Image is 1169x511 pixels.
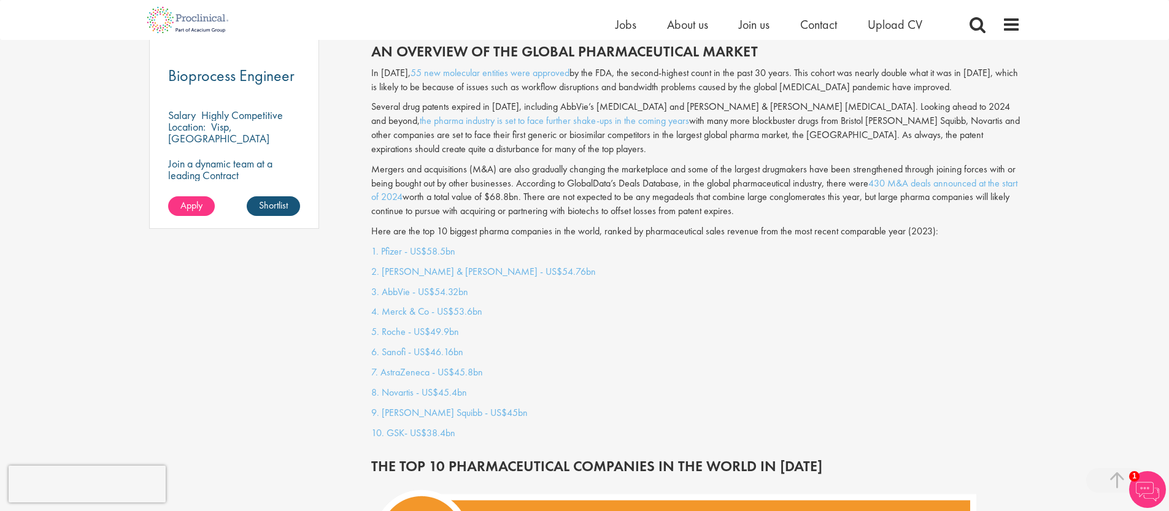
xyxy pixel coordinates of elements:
[371,366,483,378] a: 7. AstraZeneca - US$45.8bn
[168,120,206,134] span: Location:
[168,65,295,86] span: Bioprocess Engineer
[9,466,166,502] iframe: reCAPTCHA
[411,66,569,79] a: 55 new molecular entities were approved
[168,108,196,122] span: Salary
[371,163,1020,218] p: Mergers and acquisitions (M&A) are also gradually changing the marketplace and some of the larges...
[168,68,301,83] a: Bioprocess Engineer
[371,305,482,318] a: 4. Merck & Co - US$53.6bn
[371,386,467,399] a: 8. Novartis - US$45.4bn
[168,158,301,228] p: Join a dynamic team at a leading Contract Manufacturing Organisation (CMO) and contribute to grou...
[201,108,283,122] p: Highly Competitive
[420,114,689,127] a: the pharma industry is set to face further shake-ups in the coming years
[371,44,1020,60] h2: An overview of the global pharmaceutical market
[371,345,463,358] a: 6. Sanofi - US$46.16bn
[371,100,1020,156] p: Several drug patents expired in [DATE], including AbbVie’s [MEDICAL_DATA] and [PERSON_NAME] & [PE...
[371,426,455,439] a: 10. GSK- US$38.4bn
[371,325,459,338] a: 5. Roche - US$49.9bn
[371,406,528,419] a: 9. [PERSON_NAME] Squibb - US$45bn
[371,66,1020,94] p: In [DATE], by the FDA, the second-highest count in the past 30 years. This cohort was nearly doub...
[371,225,1020,239] p: Here are the top 10 biggest pharma companies in the world, ranked by pharmaceutical sales revenue...
[180,199,203,212] span: Apply
[247,196,300,216] a: Shortlist
[371,265,596,278] a: 2. [PERSON_NAME] & [PERSON_NAME] - US$54.76bn
[371,177,1017,204] a: 430 M&A deals announced at the start of 2024
[739,17,770,33] a: Join us
[1129,471,1140,482] span: 1
[371,285,468,298] a: 3. AbbVie - US$54.32bn
[371,245,455,258] a: 1. Pfizer - US$58.5bn
[615,17,636,33] a: Jobs
[371,458,1020,474] h2: THE TOP 10 PHARMACEUTICAL COMPANIES IN THE WORLD IN [DATE]
[1129,471,1166,508] img: Chatbot
[800,17,837,33] a: Contact
[168,196,215,216] a: Apply
[868,17,922,33] a: Upload CV
[168,120,269,145] p: Visp, [GEOGRAPHIC_DATA]
[667,17,708,33] a: About us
